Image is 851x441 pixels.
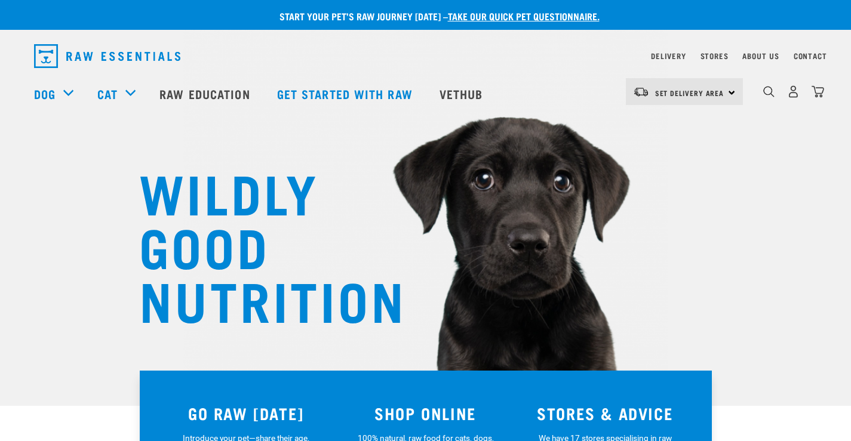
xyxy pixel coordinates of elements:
span: Set Delivery Area [655,91,724,95]
img: van-moving.png [633,87,649,97]
img: home-icon@2x.png [812,85,824,98]
a: take our quick pet questionnaire. [448,13,600,18]
h1: WILDLY GOOD NUTRITION [139,164,378,325]
a: Stores [701,54,729,58]
img: home-icon-1@2x.png [763,86,775,97]
a: About Us [742,54,779,58]
a: Get started with Raw [265,70,428,118]
h3: STORES & ADVICE [523,404,688,423]
img: user.png [787,85,800,98]
a: Dog [34,85,56,103]
h3: GO RAW [DATE] [164,404,329,423]
a: Delivery [651,54,686,58]
h3: SHOP ONLINE [343,404,508,423]
img: Raw Essentials Logo [34,44,180,68]
a: Cat [97,85,118,103]
a: Contact [794,54,827,58]
a: Raw Education [148,70,265,118]
a: Vethub [428,70,498,118]
nav: dropdown navigation [24,39,827,73]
